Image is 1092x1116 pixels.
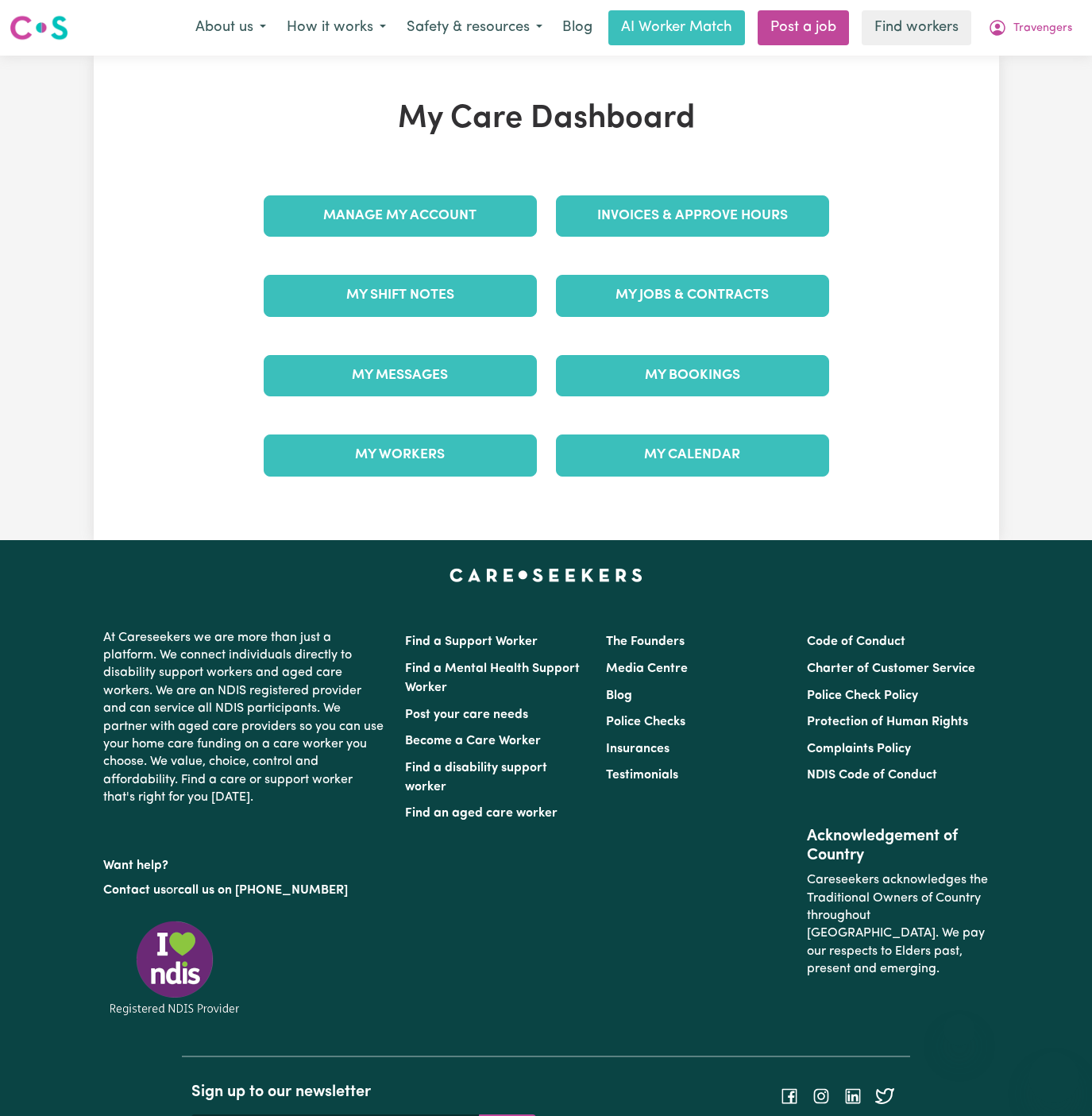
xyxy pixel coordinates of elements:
[103,884,166,897] a: Contact us
[405,762,547,794] a: Find a disability support worker
[807,716,968,728] a: Protection of Human Rights
[807,635,905,648] a: Code of Conduct
[103,851,386,875] p: Want help?
[10,10,68,46] a: Careseekers logo
[807,662,975,675] a: Charter of Customer Service
[978,11,1082,44] button: My Account
[405,709,528,721] a: Post your care needs
[875,1090,894,1102] a: Follow Careseekers on Twitter
[556,434,829,476] a: My Calendar
[405,635,538,648] a: Find a Support Worker
[606,769,678,782] a: Testimonials
[264,434,537,476] a: My Workers
[185,11,276,44] button: About us
[450,569,642,581] a: Careseekers home page
[943,1014,975,1046] iframe: Close message
[254,100,839,138] h1: My Care Dashboard
[807,689,918,702] a: Police Check Policy
[758,10,849,45] a: Post a job
[264,355,537,396] a: My Messages
[553,10,602,45] a: Blog
[608,10,745,45] a: AI Worker Match
[807,769,937,782] a: NDIS Code of Conduct
[191,1083,536,1102] h2: Sign up to our newsletter
[606,689,632,702] a: Blog
[178,884,348,897] a: call us on [PHONE_NUMBER]
[807,865,989,984] p: Careseekers acknowledges the Traditional Owners of Country throughout [GEOGRAPHIC_DATA]. We pay o...
[556,355,829,396] a: My Bookings
[264,275,537,316] a: My Shift Notes
[556,275,829,316] a: My Jobs & Contracts
[103,623,386,813] p: At Careseekers we are more than just a platform. We connect individuals directly to disability su...
[405,807,558,820] a: Find an aged care worker
[606,635,685,648] a: The Founders
[807,743,911,755] a: Complaints Policy
[103,875,386,906] p: or
[807,827,989,865] h2: Acknowledgement of Country
[405,662,580,694] a: Find a Mental Health Support Worker
[606,743,669,755] a: Insurances
[606,662,688,675] a: Media Centre
[780,1090,799,1102] a: Follow Careseekers on Facebook
[103,918,246,1018] img: Registered NDIS provider
[862,10,971,45] a: Find workers
[10,14,68,42] img: Careseekers logo
[1013,20,1072,37] span: Travengers
[405,735,541,747] a: Become a Care Worker
[556,195,829,237] a: Invoices & Approve Hours
[264,195,537,237] a: Manage My Account
[1028,1052,1079,1103] iframe: Button to launch messaging window
[843,1090,862,1102] a: Follow Careseekers on LinkedIn
[276,11,396,44] button: How it works
[606,716,685,728] a: Police Checks
[812,1090,831,1102] a: Follow Careseekers on Instagram
[396,11,553,44] button: Safety & resources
